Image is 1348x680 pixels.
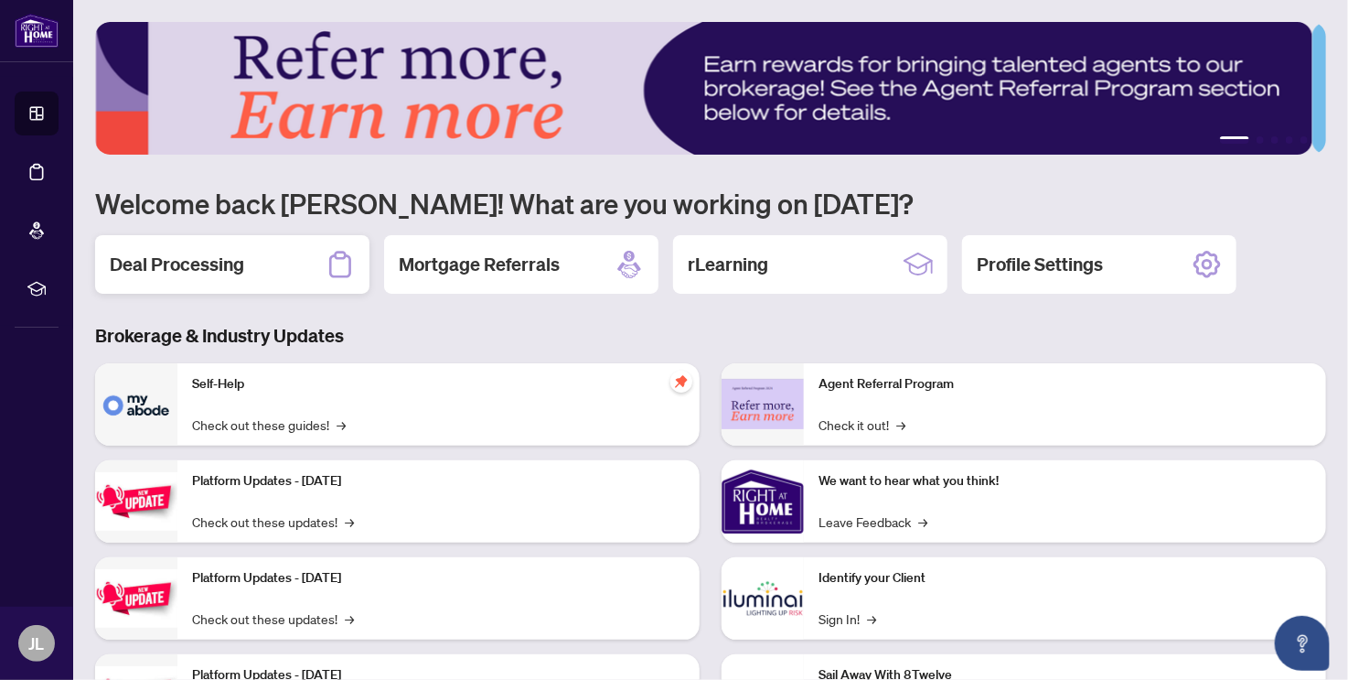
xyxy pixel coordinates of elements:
h1: Welcome back [PERSON_NAME]! What are you working on [DATE]? [95,186,1326,221]
h2: Deal Processing [110,252,244,277]
span: JL [29,631,45,656]
img: We want to hear what you think! [722,460,804,543]
img: Self-Help [95,363,177,446]
img: Platform Updates - July 8, 2025 [95,569,177,627]
img: Identify your Client [722,557,804,640]
img: Platform Updates - July 21, 2025 [95,472,177,530]
a: Check out these updates!→ [192,512,354,532]
span: → [867,609,876,629]
p: We want to hear what you think! [818,471,1311,491]
span: → [896,415,905,435]
button: 3 [1271,136,1278,144]
a: Check out these guides!→ [192,415,346,435]
p: Platform Updates - [DATE] [192,568,685,588]
a: Check it out!→ [818,415,905,435]
span: pushpin [670,371,692,393]
button: Open asap [1275,616,1330,671]
span: → [345,609,354,629]
button: 4 [1286,136,1293,144]
img: Slide 0 [95,22,1312,155]
p: Agent Referral Program [818,374,1311,394]
h2: rLearning [688,252,768,277]
span: → [918,512,927,532]
a: Sign In!→ [818,609,876,629]
a: Leave Feedback→ [818,512,927,532]
img: Agent Referral Program [722,379,804,429]
button: 1 [1220,136,1249,144]
span: → [337,415,346,435]
span: → [345,512,354,532]
button: 2 [1257,136,1264,144]
h2: Profile Settings [977,252,1103,277]
p: Identify your Client [818,568,1311,588]
h3: Brokerage & Industry Updates [95,323,1326,349]
img: logo [15,14,59,48]
p: Self-Help [192,374,685,394]
button: 5 [1300,136,1308,144]
h2: Mortgage Referrals [399,252,560,277]
p: Platform Updates - [DATE] [192,471,685,491]
a: Check out these updates!→ [192,609,354,629]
